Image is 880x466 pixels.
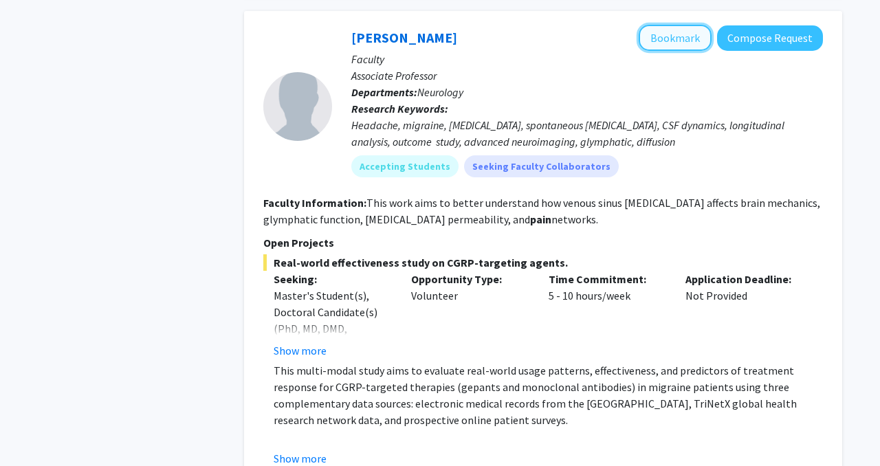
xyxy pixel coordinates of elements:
p: Associate Professor [351,67,823,84]
div: Headache, migraine, [MEDICAL_DATA], spontaneous [MEDICAL_DATA], CSF dynamics, longitudinal analys... [351,117,823,150]
p: Seeking: [274,271,390,287]
button: Show more [274,342,327,359]
button: Compose Request to Hsiangkuo Yuan [717,25,823,51]
div: Not Provided [675,271,813,359]
b: Research Keywords: [351,102,448,115]
b: pain [530,212,551,226]
b: Faculty Information: [263,196,366,210]
p: This multi-modal study aims to evaluate real-world usage patterns, effectiveness, and predictors ... [274,362,823,428]
div: Master's Student(s), Doctoral Candidate(s) (PhD, MD, DMD, PharmD, etc.), Medical Resident(s) / Me... [274,287,390,386]
p: Time Commitment: [549,271,665,287]
mat-chip: Accepting Students [351,155,459,177]
button: Add Hsiangkuo Yuan to Bookmarks [639,25,712,51]
p: Opportunity Type: [411,271,528,287]
p: Open Projects [263,234,823,251]
p: Application Deadline: [685,271,802,287]
iframe: Chat [10,404,58,456]
b: Departments: [351,85,417,99]
p: Faculty [351,51,823,67]
mat-chip: Seeking Faculty Collaborators [464,155,619,177]
span: Real-world effectiveness study on CGRP-targeting agents. [263,254,823,271]
a: [PERSON_NAME] [351,29,457,46]
div: Volunteer [401,271,538,359]
fg-read-more: This work aims to better understand how venous sinus [MEDICAL_DATA] affects brain mechanics, glym... [263,196,820,226]
div: 5 - 10 hours/week [538,271,676,359]
span: Neurology [417,85,463,99]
